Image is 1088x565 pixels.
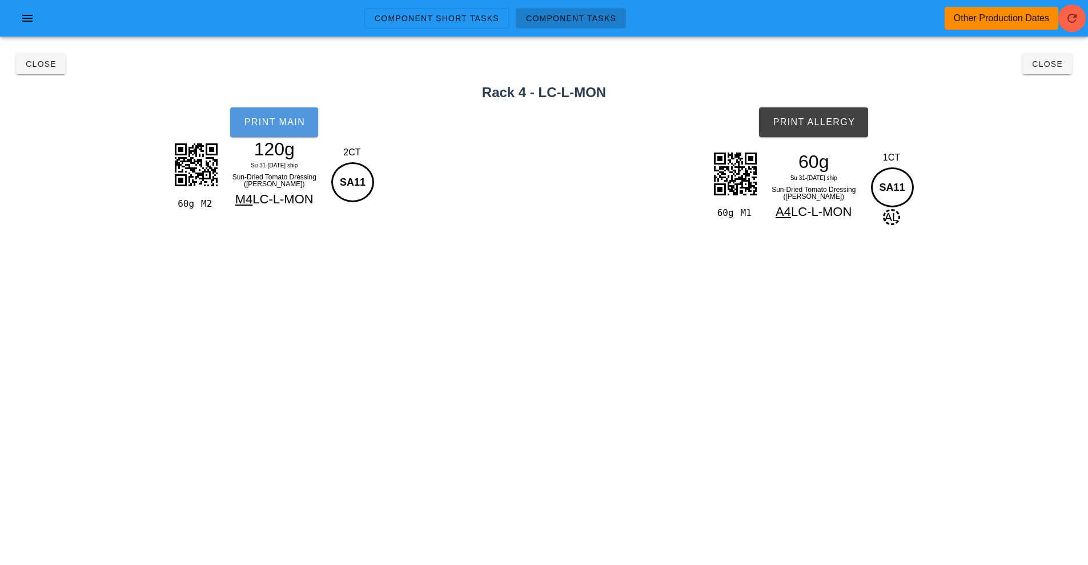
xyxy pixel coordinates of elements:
span: Close [1031,59,1063,69]
a: Component Short Tasks [364,8,509,29]
span: Su 31-[DATE] ship [790,175,837,181]
img: YK4SISHZlBtlHLfwVmdX4Q7z6foU4F1JnRKQ1VuNRCSc2SBJtrMtSASDd0fSlHUucjs0enYSQBwJd6j1FSBcJ2ecVgRCyLCtC... [167,136,224,193]
div: 2CT [328,146,376,159]
div: M2 [196,197,220,211]
h2: Rack 4 - LC-L-MON [7,82,1081,103]
button: Print Main [230,107,318,137]
button: Close [1022,54,1072,74]
a: Component Tasks [516,8,626,29]
div: 60g [712,206,736,221]
button: Print Allergy [759,107,868,137]
span: LC-L-MON [252,192,313,206]
span: Close [25,59,57,69]
span: A4 [776,205,791,219]
span: Component Short Tasks [374,14,499,23]
div: SA11 [871,167,914,207]
span: Print Allergy [772,117,855,127]
div: SA11 [331,162,374,202]
div: Sun-Dried Tomato Dressing ([PERSON_NAME]) [224,171,324,190]
span: Print Main [243,117,305,127]
span: Component Tasks [525,14,616,23]
div: M1 [736,206,760,221]
span: M4 [235,192,253,206]
div: 1CT [868,151,916,165]
div: 120g [224,141,324,158]
div: 60g [173,197,196,211]
span: Su 31-[DATE] ship [251,162,298,169]
button: Close [16,54,66,74]
div: Other Production Dates [954,11,1049,25]
span: LC-L-MON [791,205,852,219]
span: AL [883,209,900,225]
img: c1El+OAOEA5h6L0eepU2y5MONl8tCyIC2M2cT6SPEhpCCEAIesSFa7jR7IjVEykgiED9lPG4PIWATmxByo2RfLhKwiU0IMQgh... [706,145,764,202]
div: 60g [764,153,864,170]
div: Sun-Dried Tomato Dressing ([PERSON_NAME]) [764,184,864,202]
